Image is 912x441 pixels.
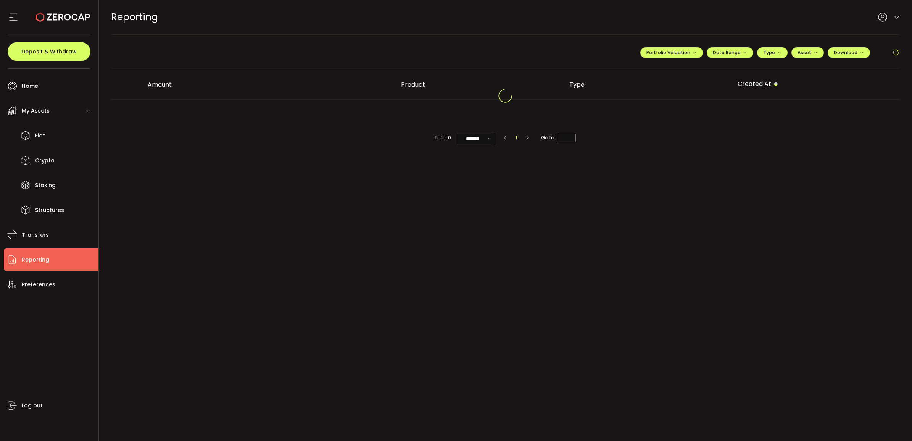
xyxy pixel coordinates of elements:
span: Preferences [22,279,55,290]
span: Structures [35,205,64,216]
span: Type [763,49,781,56]
button: Download [828,47,870,58]
span: Download [834,49,864,56]
span: Home [22,81,38,92]
button: Type [757,47,788,58]
span: Deposit & Withdraw [21,49,77,54]
button: Asset [791,47,824,58]
span: Total 0 [435,134,451,142]
span: Log out [22,400,43,411]
span: Transfers [22,229,49,241]
span: Date Range [713,49,747,56]
button: Deposit & Withdraw [8,42,90,61]
span: Crypto [35,155,55,166]
span: Staking [35,180,56,191]
span: Portfolio Valuation [646,49,697,56]
li: 1 [512,134,520,142]
span: Go to [541,134,576,142]
button: Date Range [707,47,753,58]
span: Fiat [35,130,45,141]
span: Asset [798,49,811,56]
span: Reporting [111,10,158,24]
span: My Assets [22,105,50,116]
span: Reporting [22,254,49,265]
button: Portfolio Valuation [640,47,703,58]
